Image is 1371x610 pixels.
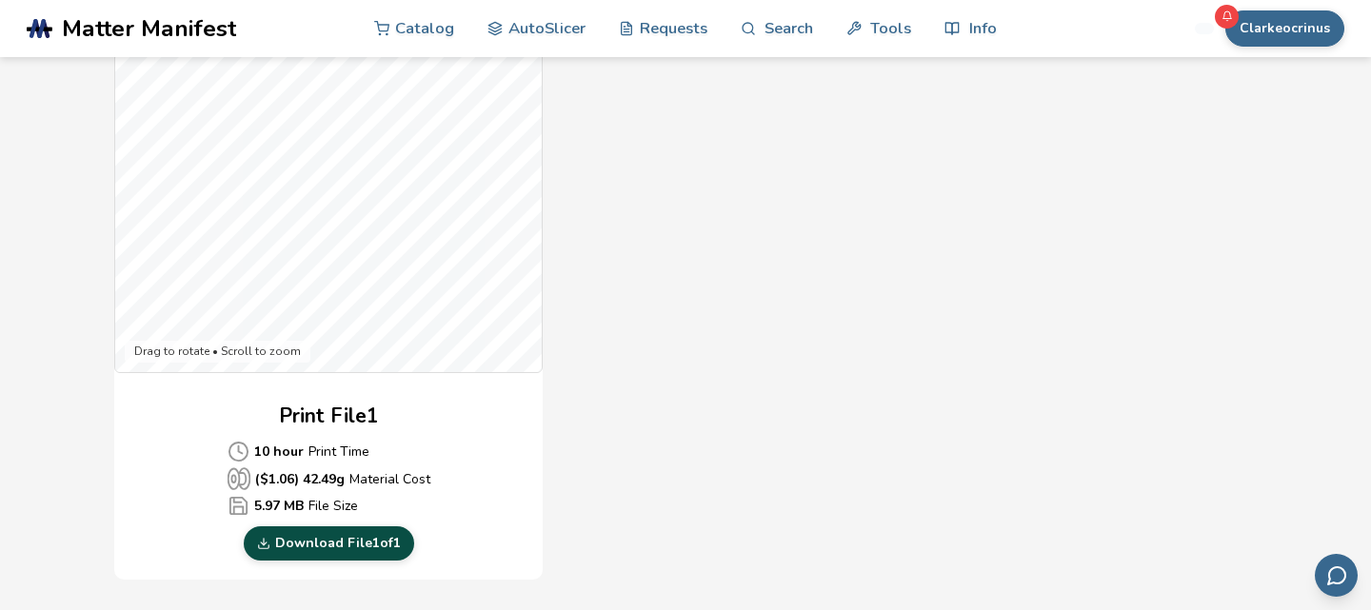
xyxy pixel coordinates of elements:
[125,341,310,364] div: Drag to rotate • Scroll to zoom
[279,402,379,431] h2: Print File 1
[228,467,250,490] span: Average Cost
[244,526,414,561] a: Download File1of1
[255,469,345,489] b: ($ 1.06 ) 42.49 g
[254,442,304,462] b: 10 hour
[228,495,249,517] span: Average Cost
[228,495,430,517] p: File Size
[62,15,236,42] span: Matter Manifest
[228,441,430,462] p: Print Time
[1315,554,1358,597] button: Send feedback via email
[254,496,304,516] b: 5.97 MB
[1225,10,1344,47] button: Clarkeocrinus
[228,441,249,462] span: Average Cost
[228,467,430,490] p: Material Cost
